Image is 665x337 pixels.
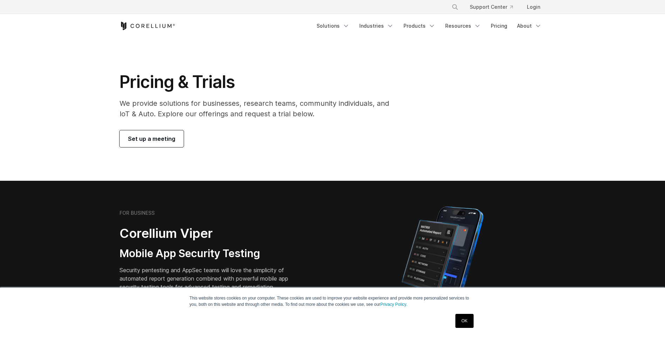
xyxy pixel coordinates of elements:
h6: FOR BUSINESS [120,210,155,216]
button: Search [449,1,461,13]
a: Login [521,1,546,13]
p: This website stores cookies on your computer. These cookies are used to improve your website expe... [190,295,476,308]
a: Resources [441,20,485,32]
div: Navigation Menu [312,20,546,32]
p: We provide solutions for businesses, research teams, community individuals, and IoT & Auto. Explo... [120,98,399,119]
a: Products [399,20,440,32]
a: Support Center [464,1,518,13]
div: Navigation Menu [443,1,546,13]
p: Security pentesting and AppSec teams will love the simplicity of automated report generation comb... [120,266,299,291]
a: Solutions [312,20,354,32]
a: Privacy Policy. [380,302,407,307]
img: Corellium MATRIX automated report on iPhone showing app vulnerability test results across securit... [390,203,495,326]
h2: Corellium Viper [120,226,299,241]
h1: Pricing & Trials [120,71,399,92]
a: Pricing [487,20,511,32]
a: Corellium Home [120,22,175,30]
h3: Mobile App Security Testing [120,247,299,260]
a: About [513,20,546,32]
span: Set up a meeting [128,135,175,143]
a: Industries [355,20,398,32]
a: Set up a meeting [120,130,184,147]
a: OK [455,314,473,328]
